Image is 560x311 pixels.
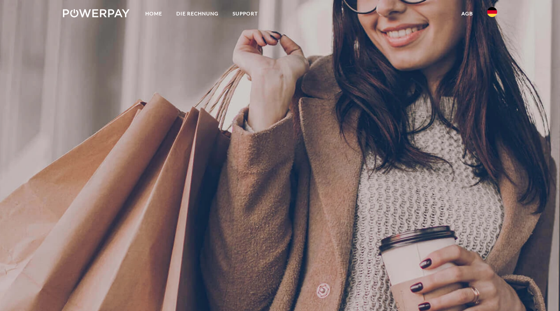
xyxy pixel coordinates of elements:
[138,6,169,21] a: Home
[226,6,265,21] a: SUPPORT
[454,6,480,21] a: agb
[487,7,497,17] img: de
[169,6,226,21] a: DIE RECHNUNG
[63,9,130,17] img: logo-powerpay-white.svg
